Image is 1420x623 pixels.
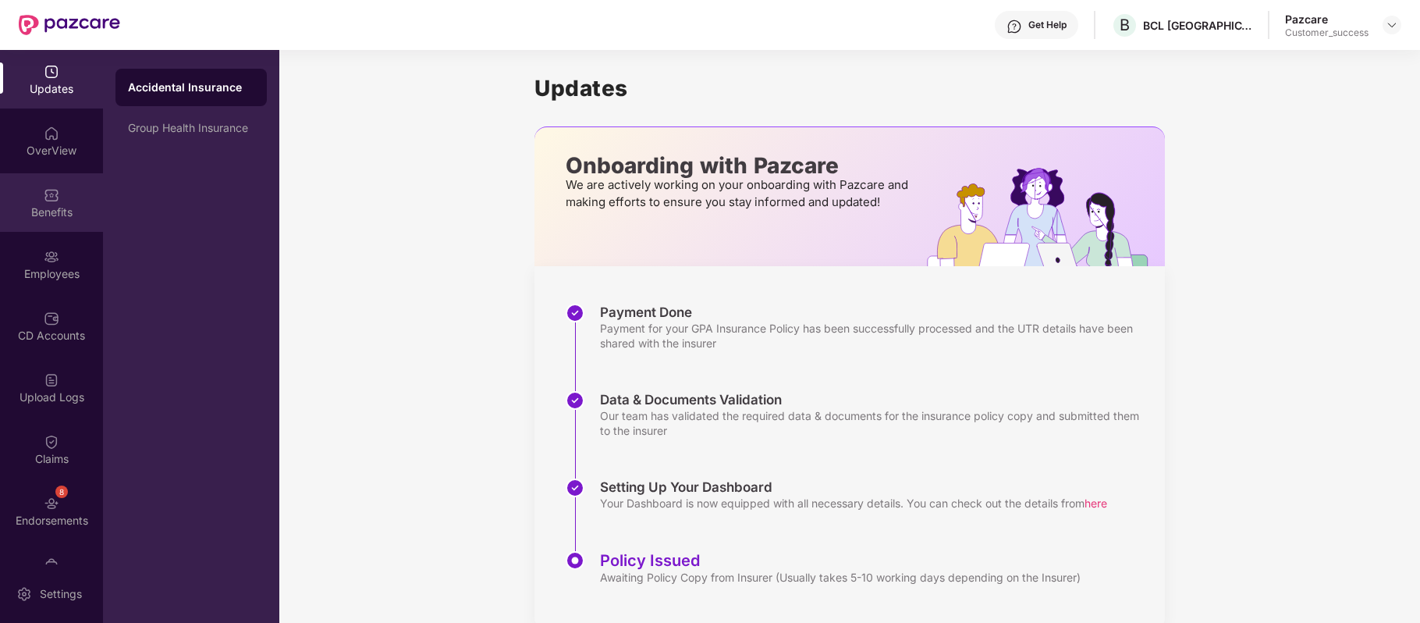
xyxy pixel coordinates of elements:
[600,391,1149,408] div: Data & Documents Validation
[534,75,1165,101] h1: Updates
[44,372,59,388] img: svg+xml;base64,PHN2ZyBpZD0iVXBsb2FkX0xvZ3MiIGRhdGEtbmFtZT0iVXBsb2FkIExvZ3MiIHhtbG5zPSJodHRwOi8vd3...
[1143,18,1252,33] div: BCL [GEOGRAPHIC_DATA]
[927,168,1165,266] img: hrOnboarding
[600,496,1107,511] div: Your Dashboard is now equipped with all necessary details. You can check out the details from
[566,479,584,497] img: svg+xml;base64,PHN2ZyBpZD0iU3RlcC1Eb25lLTMyeDMyIiB4bWxucz0iaHR0cDovL3d3dy53My5vcmcvMjAwMC9zdmciIH...
[19,15,120,35] img: New Pazcare Logo
[566,158,913,173] p: Onboarding with Pazcare
[44,496,59,511] img: svg+xml;base64,PHN2ZyBpZD0iRW5kb3JzZW1lbnRzIiB4bWxucz0iaHR0cDovL3d3dy53My5vcmcvMjAwMC9zdmciIHdpZH...
[566,551,584,570] img: svg+xml;base64,PHN2ZyBpZD0iU3RlcC1BY3RpdmUtMzJ4MzIiIHhtbG5zPSJodHRwOi8vd3d3LnczLm9yZy8yMDAwL3N2Zy...
[1006,19,1022,34] img: svg+xml;base64,PHN2ZyBpZD0iSGVscC0zMngzMiIgeG1sbnM9Imh0dHA6Ly93d3cudzMub3JnLzIwMDAvc3ZnIiB3aWR0aD...
[16,586,32,602] img: svg+xml;base64,PHN2ZyBpZD0iU2V0dGluZy0yMHgyMCIgeG1sbnM9Imh0dHA6Ly93d3cudzMub3JnLzIwMDAvc3ZnIiB3aW...
[566,391,584,410] img: svg+xml;base64,PHN2ZyBpZD0iU3RlcC1Eb25lLTMyeDMyIiB4bWxucz0iaHR0cDovL3d3dy53My5vcmcvMjAwMC9zdmciIH...
[128,80,254,95] div: Accidental Insurance
[1120,16,1130,34] span: B
[600,304,1149,321] div: Payment Done
[44,249,59,265] img: svg+xml;base64,PHN2ZyBpZD0iRW1wbG95ZWVzIiB4bWxucz0iaHR0cDovL3d3dy53My5vcmcvMjAwMC9zdmciIHdpZHRoPS...
[600,321,1149,351] div: Payment for your GPA Insurance Policy has been successfully processed and the UTR details have be...
[44,126,59,141] img: svg+xml;base64,PHN2ZyBpZD0iSG9tZSIgeG1sbnM9Imh0dHA6Ly93d3cudzMub3JnLzIwMDAvc3ZnIiB3aWR0aD0iMjAiIG...
[44,434,59,450] img: svg+xml;base64,PHN2ZyBpZD0iQ2xhaW0iIHhtbG5zPSJodHRwOi8vd3d3LnczLm9yZy8yMDAwL3N2ZyIgd2lkdGg9IjIwIi...
[1285,12,1369,27] div: Pazcare
[600,408,1149,438] div: Our team has validated the required data & documents for the insurance policy copy and submitted ...
[600,570,1081,585] div: Awaiting Policy Copy from Insurer (Usually takes 5-10 working days depending on the Insurer)
[566,304,584,322] img: svg+xml;base64,PHN2ZyBpZD0iU3RlcC1Eb25lLTMyeDMyIiB4bWxucz0iaHR0cDovL3d3dy53My5vcmcvMjAwMC9zdmciIH...
[35,586,87,602] div: Settings
[128,122,254,134] div: Group Health Insurance
[1285,27,1369,39] div: Customer_success
[600,551,1081,570] div: Policy Issued
[1085,497,1107,510] span: here
[600,479,1107,496] div: Setting Up Your Dashboard
[566,176,913,211] p: We are actively working on your onboarding with Pazcare and making efforts to ensure you stay inf...
[44,187,59,203] img: svg+xml;base64,PHN2ZyBpZD0iQmVuZWZpdHMiIHhtbG5zPSJodHRwOi8vd3d3LnczLm9yZy8yMDAwL3N2ZyIgd2lkdGg9Ij...
[1386,19,1398,31] img: svg+xml;base64,PHN2ZyBpZD0iRHJvcGRvd24tMzJ4MzIiIHhtbG5zPSJodHRwOi8vd3d3LnczLm9yZy8yMDAwL3N2ZyIgd2...
[1028,19,1067,31] div: Get Help
[44,557,59,573] img: svg+xml;base64,PHN2ZyBpZD0iTXlfT3JkZXJzIiBkYXRhLW5hbWU9Ik15IE9yZGVycyIgeG1sbnM9Imh0dHA6Ly93d3cudz...
[44,311,59,326] img: svg+xml;base64,PHN2ZyBpZD0iQ0RfQWNjb3VudHMiIGRhdGEtbmFtZT0iQ0QgQWNjb3VudHMiIHhtbG5zPSJodHRwOi8vd3...
[44,64,59,80] img: svg+xml;base64,PHN2ZyBpZD0iVXBkYXRlZCIgeG1sbnM9Imh0dHA6Ly93d3cudzMub3JnLzIwMDAvc3ZnIiB3aWR0aD0iMj...
[55,486,68,498] div: 8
